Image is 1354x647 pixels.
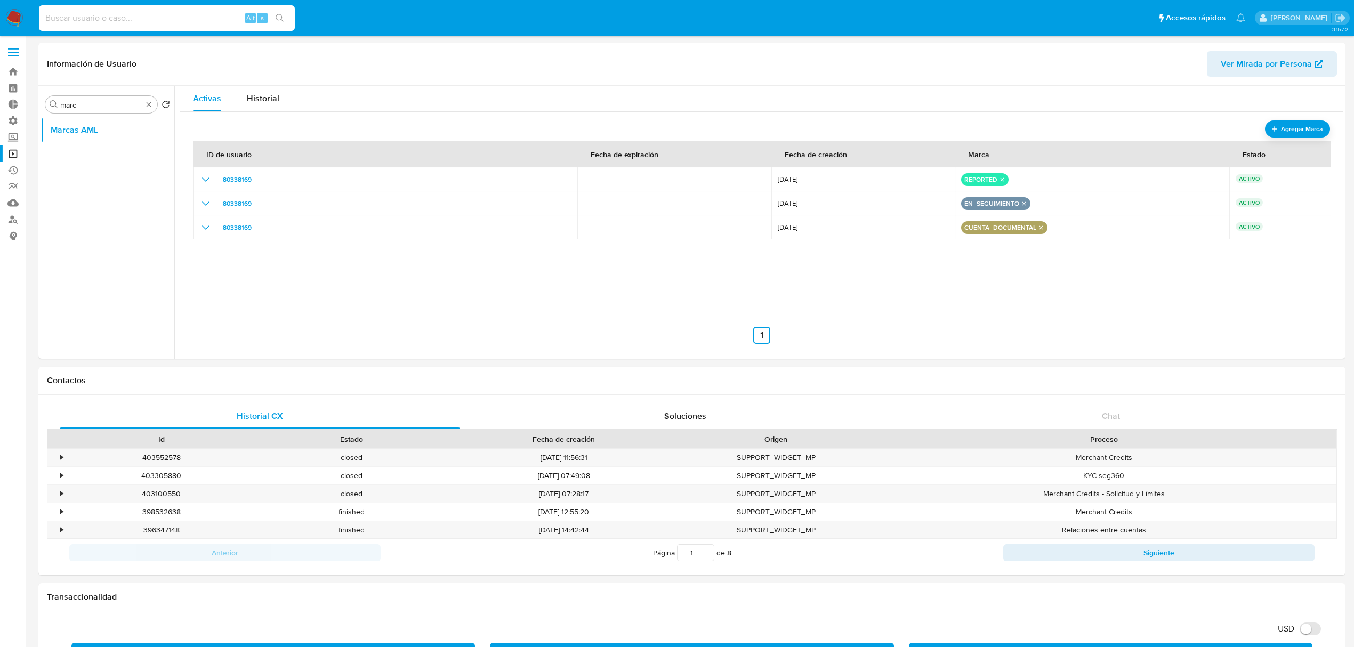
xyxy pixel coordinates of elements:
div: • [60,471,63,481]
button: Ver Mirada por Persona [1207,51,1337,77]
h1: Transaccionalidad [47,592,1337,602]
div: SUPPORT_WIDGET_MP [681,485,871,503]
button: Buscar [50,100,58,109]
span: Soluciones [664,410,706,422]
p: ludmila.lanatti@mercadolibre.com [1271,13,1331,23]
div: Fecha de creación [454,434,673,444]
input: Buscar [60,100,142,110]
span: Historial CX [237,410,283,422]
div: [DATE] 12:55:20 [447,503,681,521]
span: 8 [727,547,731,558]
div: [DATE] 14:42:44 [447,521,681,539]
h1: Información de Usuario [47,59,136,69]
div: 403100550 [66,485,256,503]
div: [DATE] 07:28:17 [447,485,681,503]
div: Origen [688,434,864,444]
div: finished [256,521,447,539]
div: Merchant Credits - Solicitud y Límites [871,485,1336,503]
div: Merchant Credits [871,449,1336,466]
div: SUPPORT_WIDGET_MP [681,467,871,484]
div: Estado [264,434,439,444]
div: KYC seg360 [871,467,1336,484]
div: SUPPORT_WIDGET_MP [681,503,871,521]
div: closed [256,467,447,484]
span: Alt [246,13,255,23]
div: closed [256,485,447,503]
span: s [261,13,264,23]
button: Anterior [69,544,381,561]
button: Borrar [144,100,153,109]
div: Relaciones entre cuentas [871,521,1336,539]
div: SUPPORT_WIDGET_MP [681,449,871,466]
div: 403305880 [66,467,256,484]
button: Volver al orden por defecto [162,100,170,112]
a: Notificaciones [1236,13,1245,22]
div: Id [74,434,249,444]
div: • [60,452,63,463]
button: Siguiente [1003,544,1315,561]
div: Merchant Credits [871,503,1336,521]
div: finished [256,503,447,521]
span: Página de [653,544,731,561]
div: SUPPORT_WIDGET_MP [681,521,871,539]
div: • [60,525,63,535]
h1: Contactos [47,375,1337,386]
span: Accesos rápidos [1166,12,1226,23]
div: closed [256,449,447,466]
div: Proceso [879,434,1329,444]
div: 398532638 [66,503,256,521]
div: • [60,489,63,499]
a: Salir [1335,12,1346,23]
span: Ver Mirada por Persona [1221,51,1312,77]
div: • [60,507,63,517]
div: [DATE] 07:49:08 [447,467,681,484]
div: 403552578 [66,449,256,466]
span: Chat [1102,410,1120,422]
button: Marcas AML [41,117,174,143]
input: Buscar usuario o caso... [39,11,295,25]
button: search-icon [269,11,291,26]
div: [DATE] 11:56:31 [447,449,681,466]
div: 396347148 [66,521,256,539]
